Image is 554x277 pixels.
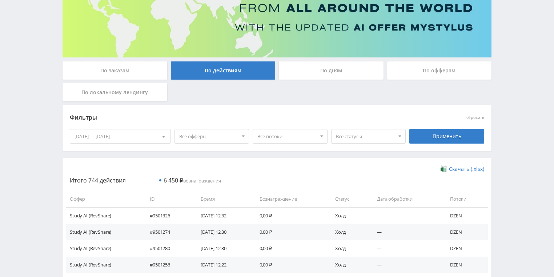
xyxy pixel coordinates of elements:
[252,207,328,224] td: 0,00 ₽
[193,240,252,257] td: [DATE] 12:30
[441,165,484,173] a: Скачать (.xlsx)
[193,257,252,273] td: [DATE] 12:22
[142,257,193,273] td: #9501256
[387,61,492,80] div: По офферам
[66,207,142,224] td: Study AI (RevShare)
[370,240,443,257] td: —
[252,240,328,257] td: 0,00 ₽
[257,129,316,143] span: Все потоки
[279,61,384,80] div: По дням
[142,191,193,207] td: ID
[179,129,238,143] span: Все офферы
[328,240,370,257] td: Холд
[70,176,126,184] span: Итого 744 действия
[193,191,252,207] td: Время
[252,224,328,240] td: 0,00 ₽
[193,207,252,224] td: [DATE] 12:32
[336,129,395,143] span: Все статусы
[164,177,221,184] span: вознаграждения
[370,191,443,207] td: Дата обработки
[328,224,370,240] td: Холд
[441,165,447,172] img: xlsx
[70,112,380,123] div: Фильтры
[409,129,484,144] div: Применить
[66,191,142,207] td: Оффер
[370,207,443,224] td: —
[164,176,183,184] span: 6 450 ₽
[193,224,252,240] td: [DATE] 12:30
[171,61,276,80] div: По действиям
[443,240,488,257] td: DZEN
[370,224,443,240] td: —
[443,191,488,207] td: Потоки
[142,207,193,224] td: #9501326
[66,224,142,240] td: Study AI (RevShare)
[66,257,142,273] td: Study AI (RevShare)
[63,61,167,80] div: По заказам
[443,257,488,273] td: DZEN
[63,83,167,101] div: По локальному лендингу
[443,207,488,224] td: DZEN
[328,257,370,273] td: Холд
[252,257,328,273] td: 0,00 ₽
[466,115,484,120] button: сбросить
[328,207,370,224] td: Холд
[370,257,443,273] td: —
[142,224,193,240] td: #9501274
[70,129,170,143] div: [DATE] — [DATE]
[328,191,370,207] td: Статус
[66,240,142,257] td: Study AI (RevShare)
[449,166,484,172] span: Скачать (.xlsx)
[443,224,488,240] td: DZEN
[252,191,328,207] td: Вознаграждение
[142,240,193,257] td: #9501280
